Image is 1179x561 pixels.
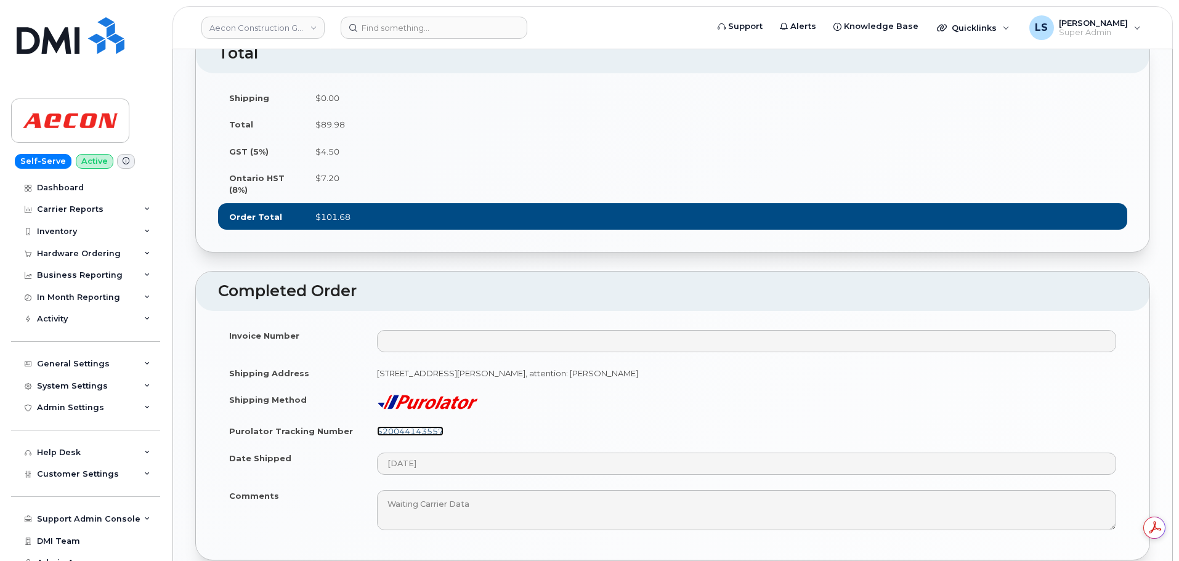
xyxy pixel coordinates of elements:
label: Shipping Method [229,394,307,406]
span: $4.50 [315,147,339,156]
span: Super Admin [1059,28,1128,38]
span: [PERSON_NAME] [1059,18,1128,28]
span: Alerts [790,20,816,33]
span: $101.68 [315,212,350,222]
a: 520044143557 [377,426,444,436]
a: Knowledge Base [825,14,927,39]
span: Quicklinks [952,23,997,33]
label: Date Shipped [229,453,291,464]
a: Aecon Construction Group Inc [201,17,325,39]
label: GST (5%) [229,146,269,158]
a: Support [709,14,771,39]
label: Purolator Tracking Number [229,426,353,437]
h2: Total [218,45,1127,62]
span: $7.20 [315,173,339,183]
div: Luke Shomaker [1021,15,1149,40]
label: Invoice Number [229,330,299,342]
h2: Completed Order [218,283,1127,300]
label: Shipping Address [229,368,309,379]
span: $0.00 [315,93,339,103]
label: Total [229,119,253,131]
label: Shipping [229,92,269,104]
div: Quicklinks [928,15,1018,40]
label: Comments [229,490,279,502]
label: Ontario HST (8%) [229,172,293,195]
span: Knowledge Base [844,20,918,33]
span: Support [728,20,763,33]
label: Order Total [229,211,282,223]
input: Find something... [341,17,527,39]
span: LS [1035,20,1048,35]
textarea: Waiting Carrier Data [377,490,1116,531]
a: Alerts [771,14,825,39]
span: $89.98 [315,119,345,129]
td: [STREET_ADDRESS][PERSON_NAME], attention: [PERSON_NAME] [366,360,1127,387]
img: purolator-9dc0d6913a5419968391dc55414bb4d415dd17fc9089aa56d78149fa0af40473.png [377,394,478,410]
